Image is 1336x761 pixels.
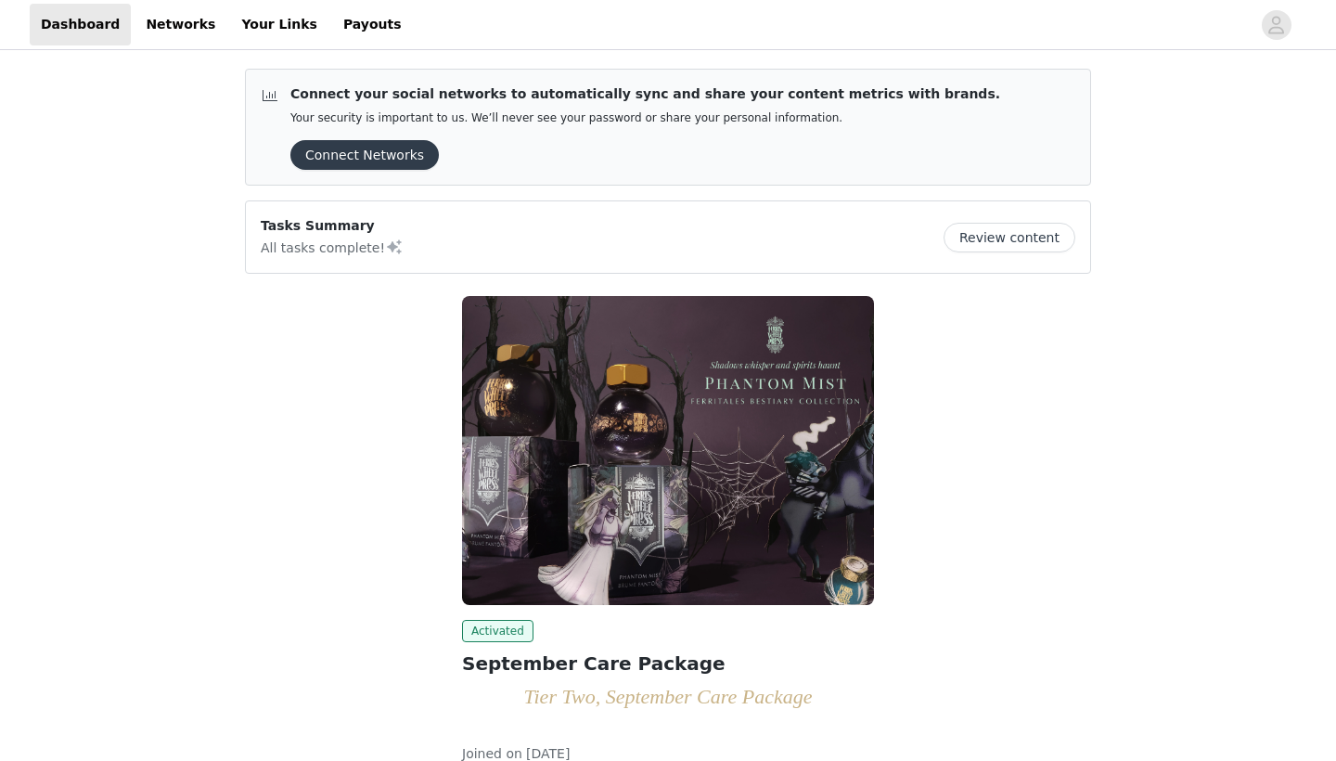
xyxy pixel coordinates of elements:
p: All tasks complete! [261,236,404,258]
img: Ferris Wheel Press (EU) [462,296,874,605]
a: Dashboard [30,4,131,45]
button: Connect Networks [290,140,439,170]
p: Your security is important to us. We’ll never see your password or share your personal information. [290,111,1000,125]
em: Tier Two, September Care Package [523,685,812,708]
button: Review content [944,223,1075,252]
a: Payouts [332,4,413,45]
a: Your Links [230,4,328,45]
a: Networks [135,4,226,45]
span: [DATE] [526,746,570,761]
div: avatar [1267,10,1285,40]
span: Activated [462,620,533,642]
span: Joined on [462,746,522,761]
p: Tasks Summary [261,216,404,236]
p: Connect your social networks to automatically sync and share your content metrics with brands. [290,84,1000,104]
h2: September Care Package [462,650,874,677]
